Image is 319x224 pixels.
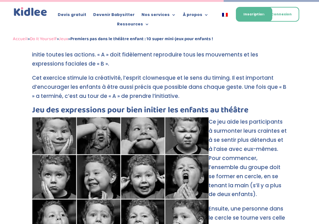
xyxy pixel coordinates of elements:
[13,35,28,43] a: Accueil
[32,106,287,117] h3: Jeu des expressions pour bien initier les enfants au théâtre
[263,7,299,22] a: Connexion
[30,35,57,43] a: Do It Yourself
[183,13,209,19] a: À propos
[141,13,176,19] a: Nos services
[236,7,272,22] a: Inscription
[59,35,68,43] a: Jeux
[70,35,213,43] strong: Premiers pas dans le théâtre enfant : 10 super mini-jeux pour enfants !
[117,22,149,29] a: Ressources
[32,73,287,106] p: Cet exercice stimule la créativité, l’esprit clownesque et le sens du timing. Il est important d’...
[32,41,287,74] p: Ce jeu se joue à deux. Le joueur « A » incarne le suiveur, ou le miroir, tandis que le joueur « B...
[93,13,135,19] a: Devenir Babysitter
[58,13,86,19] a: Devis gratuit
[13,35,213,43] span: » » »
[222,13,228,17] img: Français
[13,6,48,17] a: Kidlee Logo
[13,6,48,17] img: logo_kidlee_bleu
